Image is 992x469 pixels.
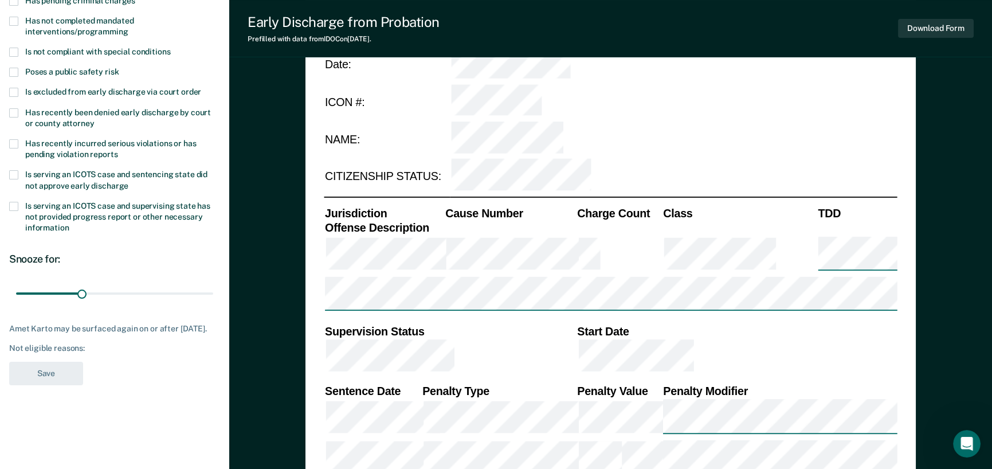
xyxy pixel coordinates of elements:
td: CITIZENSHIP STATUS: [324,158,450,195]
th: TDD [817,206,897,221]
div: Prefilled with data from IDOC on [DATE] . [248,35,440,43]
div: Amet Karto may be surfaced again on or after [DATE]. [9,324,220,334]
th: Class [662,206,817,221]
span: Has recently incurred serious violations or has pending violation reports [25,139,196,159]
th: Jurisdiction [324,206,444,221]
div: Not eligible reasons: [9,343,220,353]
th: Cause Number [444,206,576,221]
div: Snooze for: [9,253,220,265]
span: Has not completed mandated interventions/programming [25,16,134,36]
th: Penalty Type [421,384,576,399]
td: Date: [324,46,450,84]
div: Early Discharge from Probation [248,14,440,30]
td: NAME: [324,120,450,158]
span: Has recently been denied early discharge by court or county attorney [25,108,211,128]
button: Download Form [898,19,974,38]
button: Save [9,362,83,385]
th: Penalty Value [577,384,662,399]
th: Sentence Date [324,384,421,399]
span: Is serving an ICOTS case and sentencing state did not approve early discharge [25,170,207,190]
iframe: Intercom live chat [953,430,981,458]
span: Is not compliant with special conditions [25,47,170,56]
th: Supervision Status [324,324,576,339]
th: Penalty Modifier [662,384,897,399]
span: Is serving an ICOTS case and supervising state has not provided progress report or other necessar... [25,201,210,232]
span: Poses a public safety risk [25,67,119,76]
td: ICON #: [324,83,450,120]
th: Offense Description [324,221,444,236]
span: Is excluded from early discharge via court order [25,87,201,96]
th: Start Date [577,324,897,339]
th: Charge Count [577,206,662,221]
